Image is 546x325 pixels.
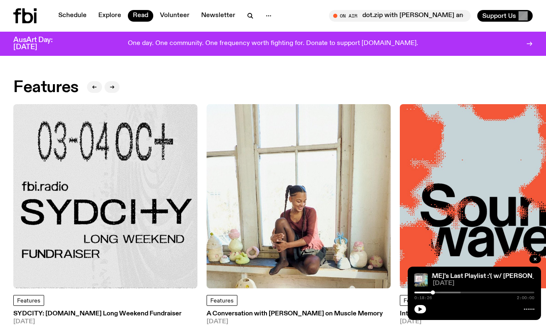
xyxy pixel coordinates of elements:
[477,10,533,22] button: Support Us
[207,295,237,306] a: Features
[482,12,516,20] span: Support Us
[13,80,79,95] h2: Features
[400,295,431,306] a: Features
[13,37,67,51] h3: AusArt Day: [DATE]
[207,319,391,325] span: [DATE]
[155,10,194,22] a: Volunteer
[53,10,92,22] a: Schedule
[196,10,240,22] a: Newsletter
[207,311,391,317] h3: A Conversation with [PERSON_NAME] on Muscle Memory
[13,295,44,306] a: Features
[17,298,40,304] span: Features
[13,319,182,325] span: [DATE]
[414,296,432,300] span: 0:18:26
[13,311,182,317] h3: SYDCITY: [DOMAIN_NAME] Long Weekend Fundraiser
[433,280,534,287] span: [DATE]
[93,10,126,22] a: Explore
[210,298,234,304] span: Features
[13,104,197,288] img: Black text on gray background. Reading top to bottom: 03-04 OCT. fbi.radio SYDCITY LONG WEEKEND F...
[329,10,471,22] button: On Airdot.zip with [PERSON_NAME] and Crescendoll
[517,296,534,300] span: 2:00:00
[404,298,427,304] span: Features
[128,10,153,22] a: Read
[128,40,418,47] p: One day. One community. One frequency worth fighting for. Donate to support [DOMAIN_NAME].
